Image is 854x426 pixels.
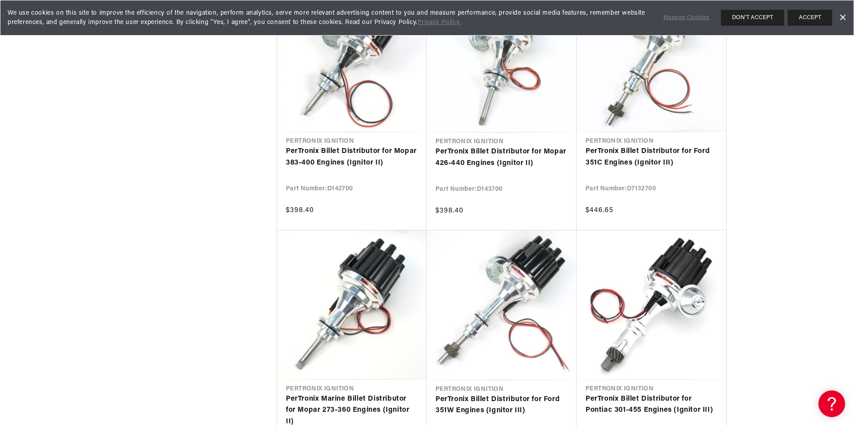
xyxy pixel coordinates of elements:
[286,146,418,169] a: PerTronix Billet Distributor for Mopar 383-400 Engines (Ignitor II)
[836,11,849,24] a: Dismiss Banner
[418,19,461,26] a: Privacy Policy.
[663,13,709,23] a: Manage Cookies
[788,10,832,26] button: ACCEPT
[586,394,717,416] a: PerTronix Billet Distributor for Pontiac 301-455 Engines (Ignitor III)
[435,146,568,169] a: PerTronix Billet Distributor for Mopar 426-440 Engines (Ignitor II)
[721,10,784,26] button: DON'T ACCEPT
[586,146,717,169] a: PerTronix Billet Distributor for Ford 351C Engines (Ignitor III)
[435,394,568,417] a: PerTronix Billet Distributor for Ford 351W Engines (Ignitor III)
[8,8,651,27] span: We use cookies on this site to improve the efficiency of the navigation, perform analytics, serve...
